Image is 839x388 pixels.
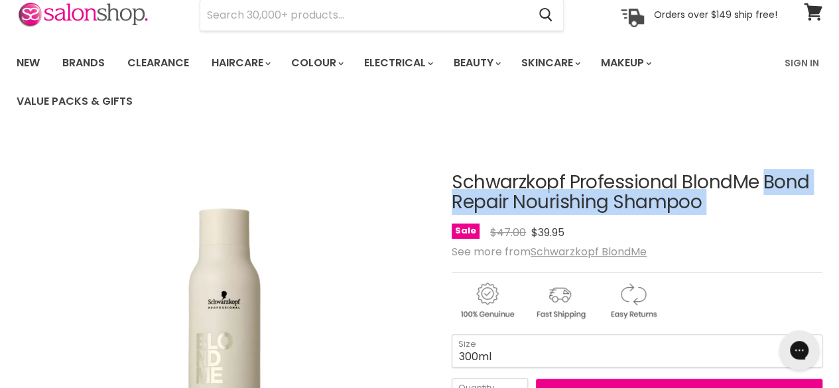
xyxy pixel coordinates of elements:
img: shipping.gif [525,281,595,321]
a: Schwarzkopf BlondMe [531,244,647,259]
a: New [7,49,50,77]
a: Sign In [777,49,827,77]
a: Electrical [354,49,441,77]
iframe: Gorgias live chat messenger [773,326,826,375]
img: returns.gif [598,281,668,321]
a: Clearance [117,49,199,77]
a: Brands [52,49,115,77]
a: Makeup [591,49,659,77]
a: Value Packs & Gifts [7,88,143,115]
span: $39.95 [531,225,564,240]
p: Orders over $149 ship free! [654,9,777,21]
a: Colour [281,49,352,77]
h1: Schwarzkopf Professional BlondMe Bond Repair Nourishing Shampoo [452,172,822,214]
a: Skincare [511,49,588,77]
span: See more from [452,244,647,259]
a: Haircare [202,49,279,77]
ul: Main menu [7,44,777,121]
span: $47.00 [490,225,526,240]
img: genuine.gif [452,281,522,321]
span: Sale [452,224,480,239]
a: Beauty [444,49,509,77]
